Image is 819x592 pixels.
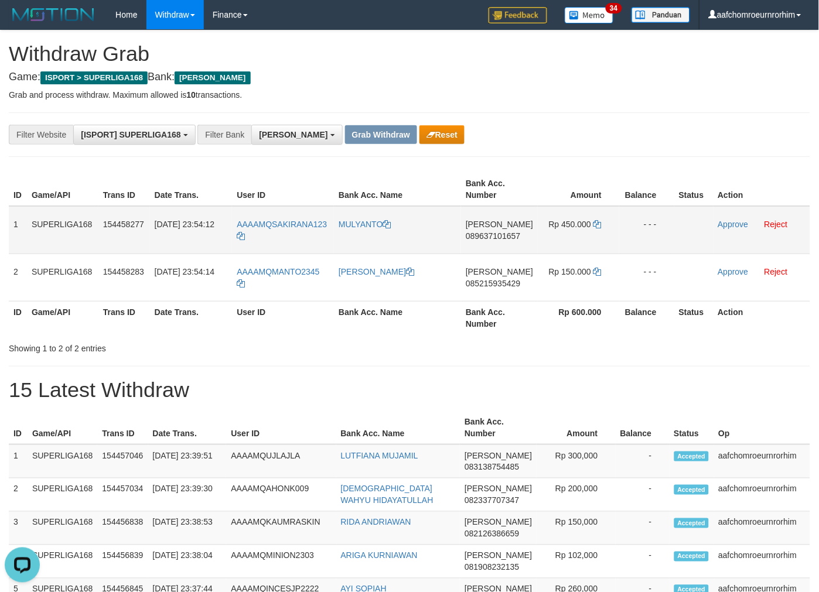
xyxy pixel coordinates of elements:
a: Copy 150000 to clipboard [593,267,602,276]
a: LUTFIANA MUJAMIL [341,451,418,460]
span: Copy 089637101657 to clipboard [466,231,520,241]
a: AAAAMQMANTO2345 [237,267,319,288]
th: Game/API [27,301,98,334]
span: [PERSON_NAME] [465,518,532,527]
span: 154458277 [103,220,144,229]
p: Grab and process withdraw. Maximum allowed is transactions. [9,89,810,101]
th: Trans ID [98,301,150,334]
span: Accepted [674,552,709,562]
button: [ISPORT] SUPERLIGA168 [73,125,195,145]
td: aafchomroeurnrorhim [714,478,810,512]
strong: 10 [186,90,196,100]
button: Grab Withdraw [345,125,417,144]
th: Amount [537,411,615,444]
th: Balance [619,173,674,206]
td: Rp 200,000 [537,478,615,512]
td: - - - [619,254,674,301]
td: 154457046 [97,444,148,478]
td: 154456839 [97,545,148,579]
td: - - - [619,206,674,254]
span: [PERSON_NAME] [175,71,250,84]
td: SUPERLIGA168 [27,254,98,301]
th: Bank Acc. Number [460,411,537,444]
div: Filter Bank [197,125,251,145]
span: Accepted [674,485,709,495]
td: SUPERLIGA168 [28,478,98,512]
span: Copy 082337707347 to clipboard [465,496,519,505]
td: AAAAMQMINION2303 [226,545,336,579]
th: Amount [538,173,619,206]
span: [PERSON_NAME] [465,551,532,560]
td: SUPERLIGA168 [28,444,98,478]
span: AAAAMQSAKIRANA123 [237,220,327,229]
a: ARIGA KURNIAWAN [341,551,418,560]
img: Feedback.jpg [489,7,547,23]
td: [DATE] 23:38:04 [148,545,227,579]
button: Reset [419,125,465,144]
h4: Game: Bank: [9,71,810,83]
a: Reject [765,220,788,229]
td: 1 [9,206,27,254]
div: Showing 1 to 2 of 2 entries [9,338,333,354]
span: AAAAMQMANTO2345 [237,267,319,276]
span: [PERSON_NAME] [466,267,533,276]
h1: Withdraw Grab [9,42,810,66]
th: Bank Acc. Name [336,411,460,444]
td: 154456838 [97,512,148,545]
a: RIDA ANDRIAWAN [341,518,411,527]
th: User ID [226,411,336,444]
th: Game/API [28,411,98,444]
td: - [616,512,670,545]
td: Rp 150,000 [537,512,615,545]
img: Button%20Memo.svg [565,7,614,23]
a: Copy 450000 to clipboard [593,220,602,229]
th: Trans ID [98,173,150,206]
td: [DATE] 23:39:51 [148,444,227,478]
td: 1 [9,444,28,478]
span: [DATE] 23:54:12 [155,220,214,229]
span: [DATE] 23:54:14 [155,267,214,276]
th: Bank Acc. Number [461,173,538,206]
td: SUPERLIGA168 [28,512,98,545]
th: Bank Acc. Number [461,301,538,334]
span: Rp 150.000 [549,267,591,276]
th: User ID [232,301,334,334]
td: aafchomroeurnrorhim [714,444,810,478]
img: MOTION_logo.png [9,6,98,23]
span: [PERSON_NAME] [465,451,532,460]
td: aafchomroeurnrorhim [714,545,810,579]
span: 34 [606,3,622,13]
td: aafchomroeurnrorhim [714,512,810,545]
div: Filter Website [9,125,73,145]
th: Bank Acc. Name [334,173,461,206]
span: [PERSON_NAME] [259,130,327,139]
span: 154458283 [103,267,144,276]
th: Balance [616,411,670,444]
button: Open LiveChat chat widget [5,5,40,40]
button: [PERSON_NAME] [251,125,342,145]
a: Reject [765,267,788,276]
a: AAAAMQSAKIRANA123 [237,220,327,241]
span: Rp 450.000 [549,220,591,229]
th: Date Trans. [150,301,233,334]
th: Trans ID [97,411,148,444]
span: [ISPORT] SUPERLIGA168 [81,130,180,139]
th: Rp 600.000 [538,301,619,334]
span: Accepted [674,518,709,528]
td: SUPERLIGA168 [28,545,98,579]
a: Approve [718,220,749,229]
th: Date Trans. [150,173,233,206]
img: panduan.png [632,7,690,23]
td: [DATE] 23:38:53 [148,512,227,545]
th: User ID [232,173,334,206]
th: Status [674,301,714,334]
a: [PERSON_NAME] [339,267,414,276]
th: ID [9,173,27,206]
th: Action [714,173,810,206]
td: - [616,478,670,512]
th: Action [714,301,810,334]
td: Rp 300,000 [537,444,615,478]
span: Copy 082126386659 to clipboard [465,529,519,539]
h1: 15 Latest Withdraw [9,378,810,402]
th: Op [714,411,810,444]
